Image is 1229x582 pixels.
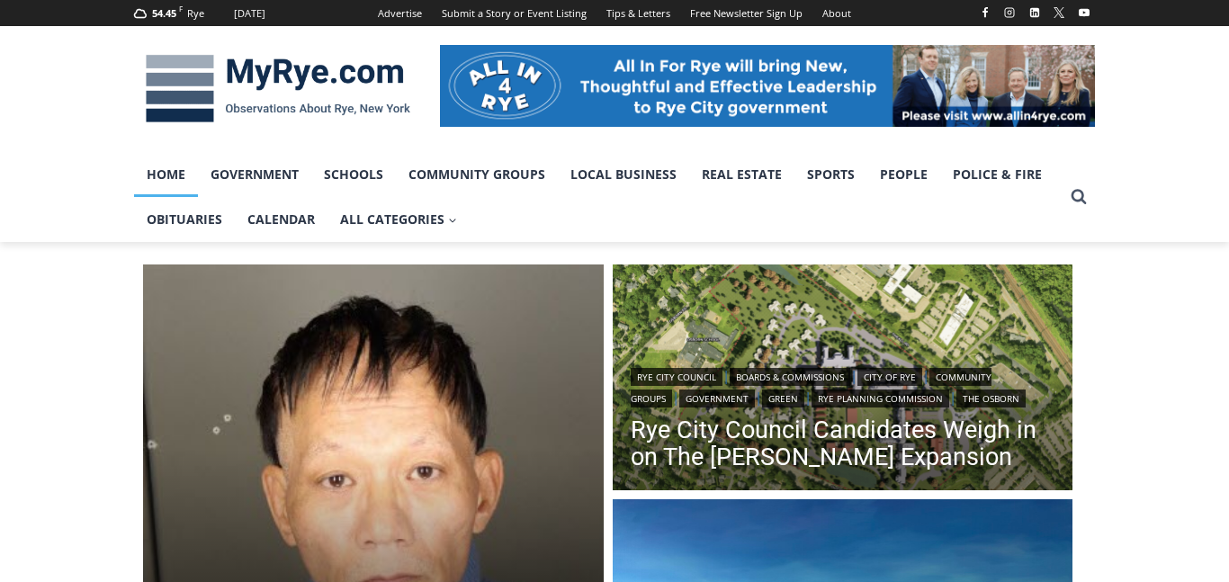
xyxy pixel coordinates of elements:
[613,264,1073,495] a: Read More Rye City Council Candidates Weigh in on The Osborn Expansion
[152,6,176,20] span: 54.45
[1048,2,1070,23] a: X
[762,389,804,407] a: Green
[134,152,1063,243] nav: Primary Navigation
[631,416,1055,470] a: Rye City Council Candidates Weigh in on The [PERSON_NAME] Expansion
[730,368,850,386] a: Boards & Commissions
[234,5,265,22] div: [DATE]
[187,5,204,22] div: Rye
[857,368,922,386] a: City of Rye
[940,152,1054,197] a: Police & Fire
[794,152,867,197] a: Sports
[1073,2,1095,23] a: YouTube
[440,45,1095,126] img: All in for Rye
[134,152,198,197] a: Home
[631,368,722,386] a: Rye City Council
[327,197,470,242] a: All Categories
[999,2,1020,23] a: Instagram
[134,197,235,242] a: Obituaries
[558,152,689,197] a: Local Business
[235,197,327,242] a: Calendar
[956,389,1026,407] a: The Osborn
[613,264,1073,495] img: (PHOTO: Illustrative plan of The Osborn's proposed site plan from the July 10, 2025 planning comm...
[396,152,558,197] a: Community Groups
[198,152,311,197] a: Government
[340,210,457,229] span: All Categories
[311,152,396,197] a: Schools
[179,4,183,13] span: F
[631,364,1055,407] div: | | | | | | |
[812,389,949,407] a: Rye Planning Commission
[689,152,794,197] a: Real Estate
[1063,181,1095,213] button: View Search Form
[974,2,996,23] a: Facebook
[867,152,940,197] a: People
[1024,2,1045,23] a: Linkedin
[134,42,422,136] img: MyRye.com
[679,389,755,407] a: Government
